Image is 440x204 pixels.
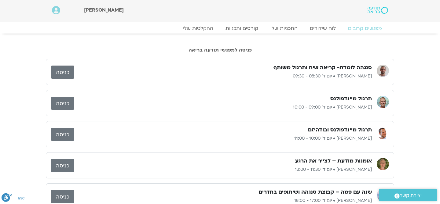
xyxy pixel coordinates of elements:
[273,64,372,71] h3: סנגהה לומדת- קריאה שיח ותרגול משותף
[51,159,74,172] a: כניסה
[308,126,372,134] h3: תרגול מיינדפולנס ובודהיזם
[51,190,74,203] a: כניסה
[377,96,389,108] img: ניב אידלמן
[304,25,342,31] a: לוח שידורים
[74,135,372,142] p: [PERSON_NAME] • יום ד׳ 10:00 - 11:00
[74,104,372,111] p: [PERSON_NAME] • יום ד׳ 09:00 - 10:00
[51,66,74,79] a: כניסה
[258,188,372,196] h3: שנה עם פמה – קבוצת סנגהה ושיתופים בחדרים
[219,25,264,31] a: קורסים ותכניות
[264,25,304,31] a: התכניות שלי
[377,65,389,77] img: דקל קנטי
[400,191,422,200] span: יצירת קשר
[295,157,372,165] h3: אומנות מודעת – לצייר את הרגע
[377,158,389,170] img: דורית טייכמן
[377,127,389,139] img: רון כהנא
[379,189,437,201] a: יצירת קשר
[51,97,74,110] a: כניסה
[74,73,372,80] p: [PERSON_NAME] • יום ד׳ 08:30 - 09:30
[330,95,372,102] h3: תרגול מיינדפולנס
[51,128,74,141] a: כניסה
[84,7,124,13] span: [PERSON_NAME]
[342,25,388,31] a: מפגשים קרובים
[46,47,394,53] h2: כניסה למפגשי תודעה בריאה
[52,25,388,31] nav: Menu
[177,25,219,31] a: ההקלטות שלי
[74,166,372,173] p: [PERSON_NAME] • יום ד׳ 11:30 - 13:00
